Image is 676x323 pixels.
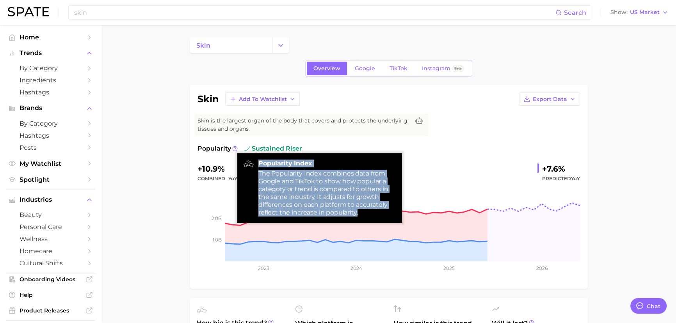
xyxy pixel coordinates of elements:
[6,305,95,316] a: Product Releases
[244,144,302,153] span: sustained riser
[20,120,82,127] span: by Category
[443,265,455,271] tspan: 2025
[258,160,396,167] strong: Popularity Index
[228,174,245,183] button: YoY
[355,65,375,72] span: Google
[20,307,82,314] span: Product Releases
[6,102,95,114] button: Brands
[239,96,287,103] span: Add to Watchlist
[20,105,82,112] span: Brands
[8,7,49,16] img: SPATE
[6,31,95,43] a: Home
[542,174,580,183] span: Predicted
[190,37,272,53] a: skin
[20,64,82,72] span: by Category
[536,265,547,271] tspan: 2026
[197,144,231,153] span: Popularity
[20,259,82,267] span: cultural shifts
[630,10,660,14] span: US Market
[196,42,210,49] span: skin
[6,221,95,233] a: personal care
[20,291,82,298] span: Help
[20,50,82,57] span: Trends
[6,233,95,245] a: wellness
[571,176,580,181] span: YoY
[6,273,95,285] a: Onboarding Videos
[6,86,95,98] a: Hashtags
[20,223,82,231] span: personal care
[20,160,82,167] span: My Watchlist
[197,94,219,104] h1: skin
[272,37,289,53] button: Change Category
[6,158,95,170] a: My Watchlist
[228,175,237,182] span: YoY
[258,265,269,271] tspan: 2023
[454,65,462,72] span: Beta
[20,132,82,139] span: Hashtags
[197,174,250,183] div: combined
[348,62,382,75] a: Google
[197,163,250,175] div: +10.9%
[350,265,362,271] tspan: 2024
[608,7,670,18] button: ShowUS Market
[20,176,82,183] span: Spotlight
[422,65,450,72] span: Instagram
[6,245,95,257] a: homecare
[20,235,82,243] span: wellness
[6,194,95,206] button: Industries
[6,289,95,301] a: Help
[20,144,82,151] span: Posts
[6,209,95,221] a: beauty
[415,62,471,75] a: InstagramBeta
[20,34,82,41] span: Home
[225,92,300,106] button: Add to Watchlist
[390,65,407,72] span: TikTok
[6,142,95,154] a: Posts
[244,146,250,152] img: sustained riser
[20,196,82,203] span: Industries
[383,62,414,75] a: TikTok
[6,74,95,86] a: Ingredients
[20,276,82,283] span: Onboarding Videos
[542,163,580,175] div: +7.6%
[533,96,567,103] span: Export Data
[197,117,410,133] span: Skin is the largest organ of the body that covers and protects the underlying tissues and organs.
[20,89,82,96] span: Hashtags
[610,10,628,14] span: Show
[20,211,82,218] span: beauty
[519,92,580,106] button: Export Data
[20,247,82,255] span: homecare
[6,257,95,269] a: cultural shifts
[6,117,95,130] a: by Category
[6,47,95,59] button: Trends
[258,170,396,217] div: The Popularity Index combines data from Google and TikTok to show how popular a category or trend...
[6,174,95,186] a: Spotlight
[6,130,95,142] a: Hashtags
[20,76,82,84] span: Ingredients
[73,6,555,19] input: Search here for a brand, industry, or ingredient
[564,9,586,16] span: Search
[313,65,340,72] span: Overview
[6,62,95,74] a: by Category
[307,62,347,75] a: Overview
